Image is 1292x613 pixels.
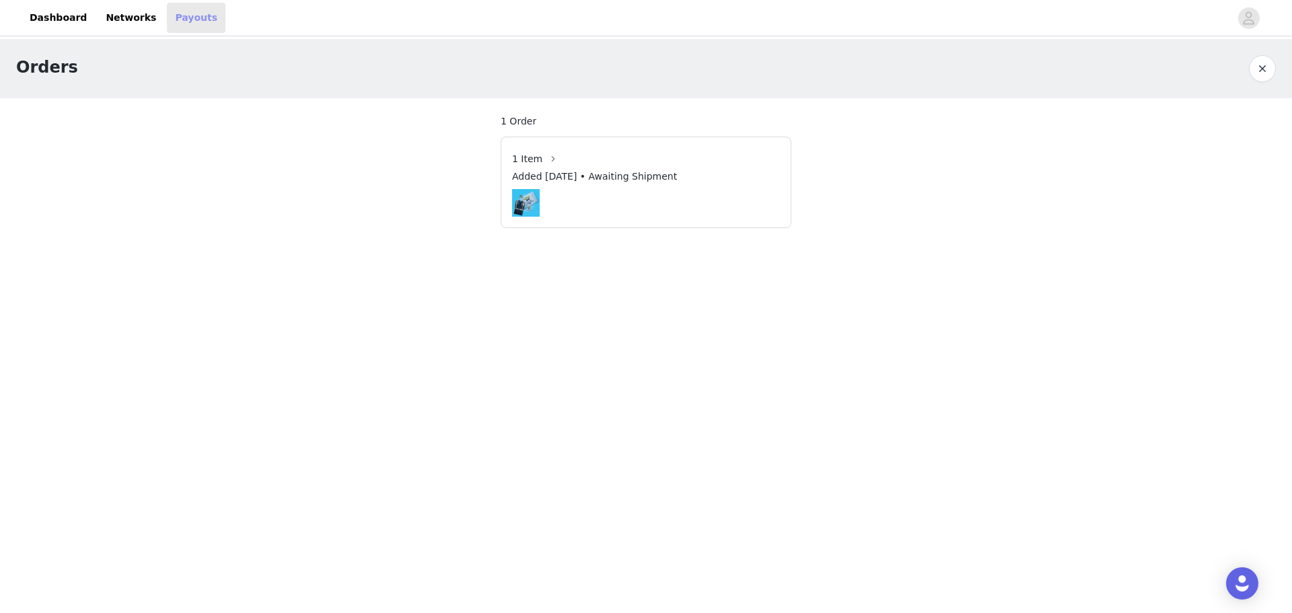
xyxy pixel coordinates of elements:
div: Open Intercom Messenger [1226,567,1258,600]
a: Networks [98,3,164,33]
a: Dashboard [22,3,95,33]
img: Community Ambassador Starter Kit [512,189,540,217]
span: 1 Item [512,152,542,166]
span: Added [DATE] • Awaiting Shipment [512,170,677,184]
h1: Orders [16,55,78,79]
div: avatar [1242,7,1255,29]
span: 1 Order [501,114,536,129]
a: Payouts [167,3,225,33]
